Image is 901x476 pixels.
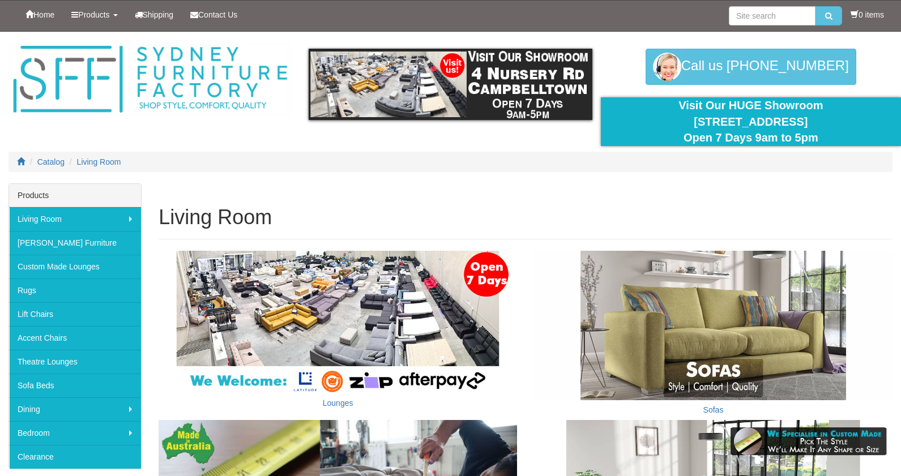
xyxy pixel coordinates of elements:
[33,10,54,19] span: Home
[9,445,141,469] a: Clearance
[37,157,65,166] a: Catalog
[9,231,141,255] a: [PERSON_NAME] Furniture
[534,251,893,400] img: Sofas
[78,10,109,19] span: Products
[703,405,724,414] a: Sofas
[9,397,141,421] a: Dining
[198,10,237,19] span: Contact Us
[9,326,141,350] a: Accent Chairs
[323,398,353,408] a: Lounges
[159,251,517,393] img: Lounges
[309,49,592,120] img: showroom.gif
[77,157,121,166] a: Living Room
[729,6,815,25] input: Site search
[9,184,141,207] div: Products
[9,207,141,231] a: Living Room
[126,1,182,29] a: Shipping
[9,278,141,302] a: Rugs
[9,302,141,326] a: Lift Chairs
[8,43,292,116] img: Sydney Furniture Factory
[9,421,141,445] a: Bedroom
[159,206,893,229] h1: Living Room
[9,350,141,374] a: Theatre Lounges
[63,1,126,29] a: Products
[609,97,893,146] div: Visit Our HUGE Showroom [STREET_ADDRESS] Open 7 Days 9am to 5pm
[851,9,884,20] li: 0 items
[143,10,174,19] span: Shipping
[17,1,63,29] a: Home
[9,255,141,278] a: Custom Made Lounges
[9,374,141,397] a: Sofa Beds
[182,1,246,29] a: Contact Us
